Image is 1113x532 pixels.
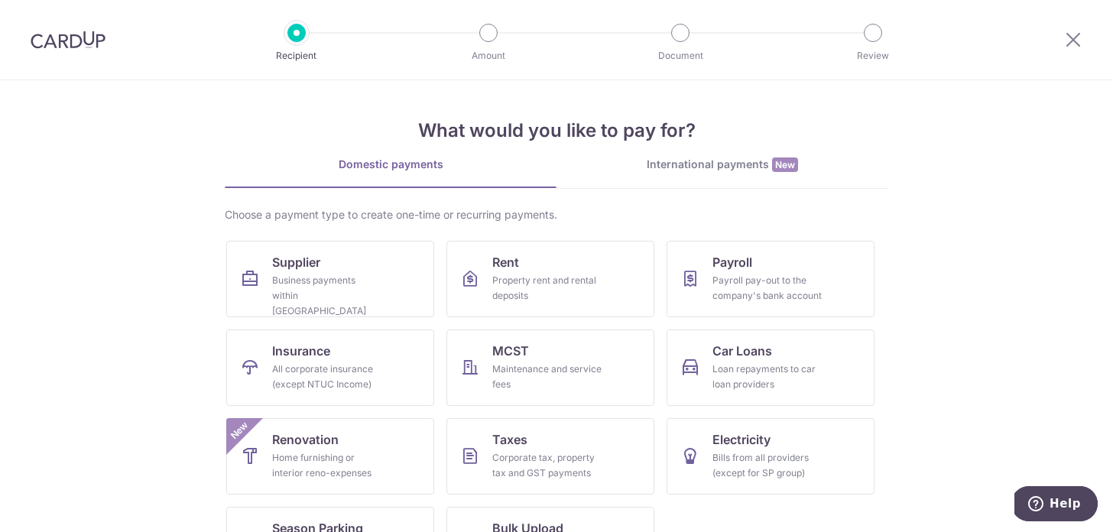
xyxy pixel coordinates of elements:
[31,31,105,49] img: CardUp
[225,207,888,222] div: Choose a payment type to create one-time or recurring payments.
[624,48,737,63] p: Document
[492,362,602,392] div: Maintenance and service fees
[667,418,874,495] a: ElectricityBills from all providers (except for SP group)
[556,157,888,173] div: International payments
[272,430,339,449] span: Renovation
[225,117,888,144] h4: What would you like to pay for?
[446,241,654,317] a: RentProperty rent and rental deposits
[35,11,67,24] span: Help
[225,157,556,172] div: Domestic payments
[272,362,382,392] div: All corporate insurance (except NTUC Income)
[712,430,771,449] span: Electricity
[272,273,382,319] div: Business payments within [GEOGRAPHIC_DATA]
[712,253,752,271] span: Payroll
[227,418,252,443] span: New
[272,450,382,481] div: Home furnishing or interior reno-expenses
[492,430,527,449] span: Taxes
[226,418,434,495] a: RenovationHome furnishing or interior reno-expensesNew
[272,253,320,271] span: Supplier
[712,362,823,392] div: Loan repayments to car loan providers
[712,450,823,481] div: Bills from all providers (except for SP group)
[772,157,798,172] span: New
[712,342,772,360] span: Car Loans
[492,253,519,271] span: Rent
[272,342,330,360] span: Insurance
[667,329,874,406] a: Car LoansLoan repayments to car loan providers
[240,48,353,63] p: Recipient
[492,450,602,481] div: Corporate tax, property tax and GST payments
[816,48,930,63] p: Review
[667,241,874,317] a: PayrollPayroll pay-out to the company's bank account
[446,329,654,406] a: MCSTMaintenance and service fees
[712,273,823,303] div: Payroll pay-out to the company's bank account
[226,329,434,406] a: InsuranceAll corporate insurance (except NTUC Income)
[446,418,654,495] a: TaxesCorporate tax, property tax and GST payments
[492,273,602,303] div: Property rent and rental deposits
[226,241,434,317] a: SupplierBusiness payments within [GEOGRAPHIC_DATA]
[432,48,545,63] p: Amount
[1014,486,1098,524] iframe: Opens a widget where you can find more information
[492,342,529,360] span: MCST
